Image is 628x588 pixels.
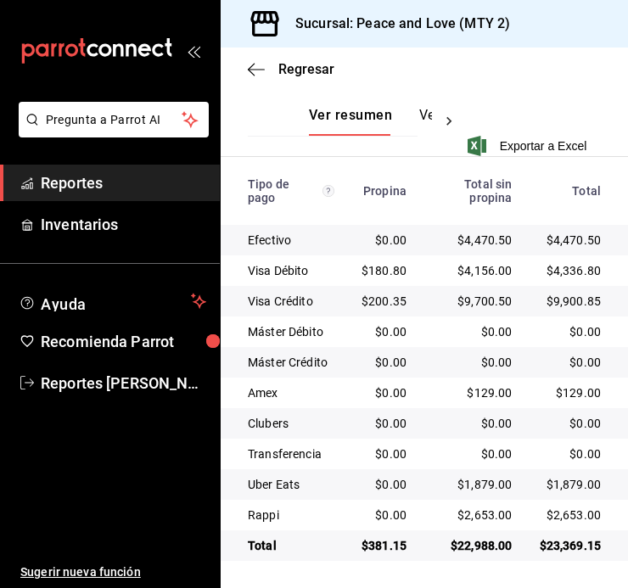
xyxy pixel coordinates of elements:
[248,507,334,524] div: Rappi
[434,415,512,432] div: $0.00
[434,384,512,401] div: $129.00
[539,476,601,493] div: $1,879.00
[471,136,587,156] button: Exportar a Excel
[539,293,601,310] div: $9,900.85
[248,476,334,493] div: Uber Eats
[248,445,334,462] div: Transferencia
[362,445,407,462] div: $0.00
[248,415,334,432] div: Clubers
[41,372,206,395] span: Reportes [PERSON_NAME]
[278,61,334,77] span: Regresar
[362,384,407,401] div: $0.00
[539,415,601,432] div: $0.00
[362,293,407,310] div: $200.35
[248,232,334,249] div: Efectivo
[362,232,407,249] div: $0.00
[362,262,407,279] div: $180.80
[539,445,601,462] div: $0.00
[309,107,432,136] div: navigation tabs
[248,177,334,204] div: Tipo de pago
[434,537,512,554] div: $22,988.00
[434,293,512,310] div: $9,700.50
[362,415,407,432] div: $0.00
[434,262,512,279] div: $4,156.00
[362,476,407,493] div: $0.00
[419,107,483,136] button: Ver pagos
[41,330,206,353] span: Recomienda Parrot
[248,354,334,371] div: Máster Crédito
[539,184,601,198] div: Total
[20,563,206,581] span: Sugerir nueva función
[41,291,184,311] span: Ayuda
[248,293,334,310] div: Visa Crédito
[322,185,334,197] svg: Los pagos realizados con Pay y otras terminales son montos brutos.
[539,232,601,249] div: $4,470.50
[434,177,512,204] div: Total sin propina
[362,323,407,340] div: $0.00
[539,384,601,401] div: $129.00
[539,323,601,340] div: $0.00
[187,44,200,58] button: open_drawer_menu
[19,102,209,137] button: Pregunta a Parrot AI
[309,107,392,136] button: Ver resumen
[248,323,334,340] div: Máster Débito
[362,354,407,371] div: $0.00
[362,537,407,554] div: $381.15
[41,171,206,194] span: Reportes
[434,354,512,371] div: $0.00
[362,507,407,524] div: $0.00
[434,445,512,462] div: $0.00
[434,507,512,524] div: $2,653.00
[362,184,407,198] div: Propina
[41,213,206,236] span: Inventarios
[434,232,512,249] div: $4,470.50
[434,323,512,340] div: $0.00
[248,61,334,77] button: Regresar
[539,354,601,371] div: $0.00
[434,476,512,493] div: $1,879.00
[539,507,601,524] div: $2,653.00
[539,262,601,279] div: $4,336.80
[282,14,510,34] h3: Sucursal: Peace and Love (MTY 2)
[248,537,334,554] div: Total
[12,123,209,141] a: Pregunta a Parrot AI
[248,262,334,279] div: Visa Débito
[248,384,334,401] div: Amex
[46,111,182,129] span: Pregunta a Parrot AI
[539,537,601,554] div: $23,369.15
